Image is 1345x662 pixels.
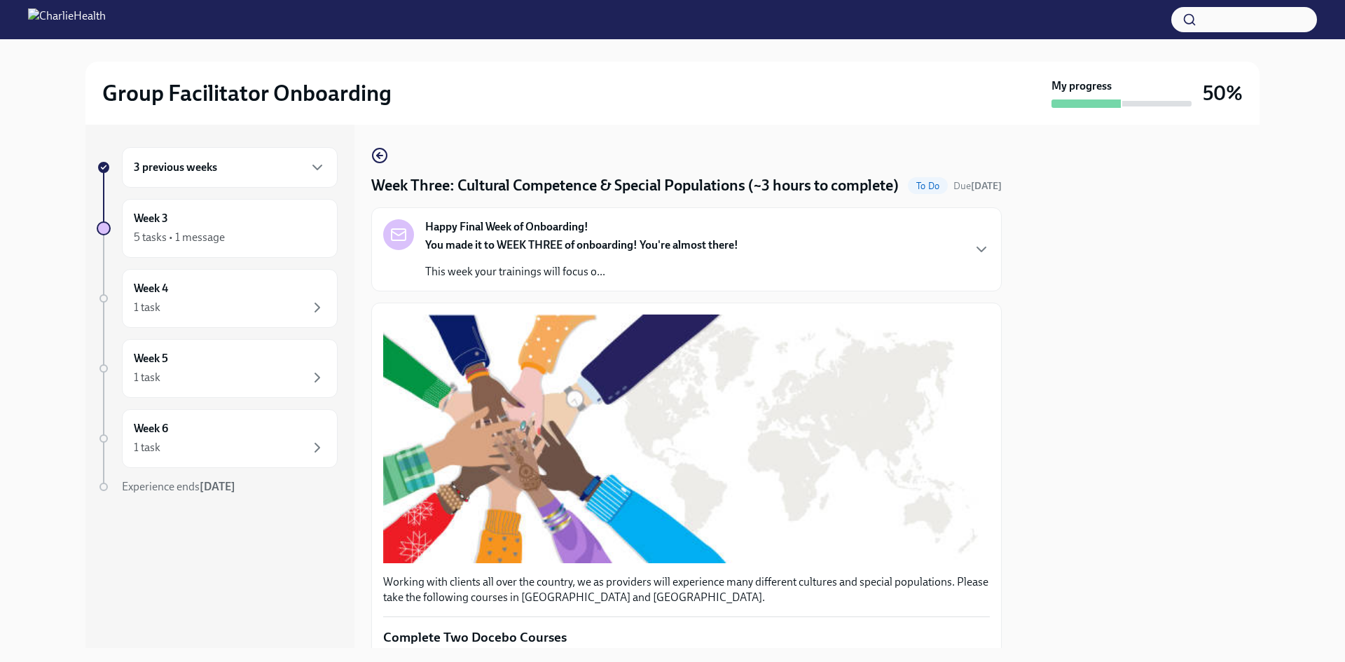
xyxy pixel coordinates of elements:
[102,79,392,107] h2: Group Facilitator Onboarding
[908,181,948,191] span: To Do
[200,480,235,493] strong: [DATE]
[134,230,225,245] div: 5 tasks • 1 message
[134,281,168,296] h6: Week 4
[134,440,160,455] div: 1 task
[122,480,235,493] span: Experience ends
[134,351,168,366] h6: Week 5
[97,199,338,258] a: Week 35 tasks • 1 message
[97,409,338,468] a: Week 61 task
[97,269,338,328] a: Week 41 task
[425,264,738,280] p: This week your trainings will focus o...
[97,339,338,398] a: Week 51 task
[383,315,990,563] button: Zoom image
[383,574,990,605] p: Working with clients all over the country, we as providers will experience many different culture...
[1051,78,1112,94] strong: My progress
[134,300,160,315] div: 1 task
[971,180,1002,192] strong: [DATE]
[134,211,168,226] h6: Week 3
[28,8,106,31] img: CharlieHealth
[122,147,338,188] div: 3 previous weeks
[425,219,588,235] strong: Happy Final Week of Onboarding!
[134,160,217,175] h6: 3 previous weeks
[134,370,160,385] div: 1 task
[134,421,168,436] h6: Week 6
[953,180,1002,192] span: Due
[425,238,738,251] strong: You made it to WEEK THREE of onboarding! You're almost there!
[371,175,899,196] h4: Week Three: Cultural Competence & Special Populations (~3 hours to complete)
[953,179,1002,193] span: September 23rd, 2025 10:00
[383,628,990,647] p: Complete Two Docebo Courses
[1203,81,1243,106] h3: 50%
